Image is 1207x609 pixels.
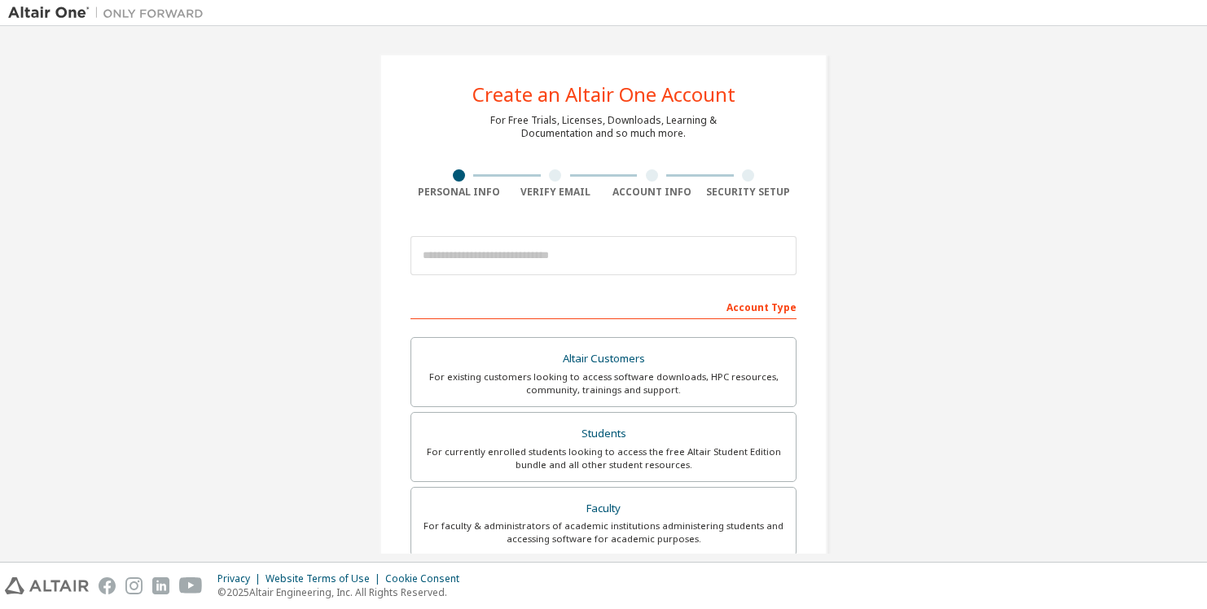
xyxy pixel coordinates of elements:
[472,85,735,104] div: Create an Altair One Account
[179,577,203,594] img: youtube.svg
[490,114,717,140] div: For Free Trials, Licenses, Downloads, Learning & Documentation and so much more.
[421,519,786,545] div: For faculty & administrators of academic institutions administering students and accessing softwa...
[603,186,700,199] div: Account Info
[410,293,797,319] div: Account Type
[8,5,212,21] img: Altair One
[266,572,385,585] div: Website Terms of Use
[421,497,786,520] div: Faculty
[700,186,797,199] div: Security Setup
[385,572,469,585] div: Cookie Consent
[99,577,116,594] img: facebook.svg
[421,370,786,397] div: For existing customers looking to access software downloads, HPC resources, community, trainings ...
[217,572,266,585] div: Privacy
[5,577,89,594] img: altair_logo.svg
[217,585,469,599] p: © 2025 Altair Engineering, Inc. All Rights Reserved.
[421,348,786,370] div: Altair Customers
[507,186,604,199] div: Verify Email
[421,423,786,445] div: Students
[410,186,507,199] div: Personal Info
[152,577,169,594] img: linkedin.svg
[125,577,143,594] img: instagram.svg
[421,445,786,471] div: For currently enrolled students looking to access the free Altair Student Edition bundle and all ...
